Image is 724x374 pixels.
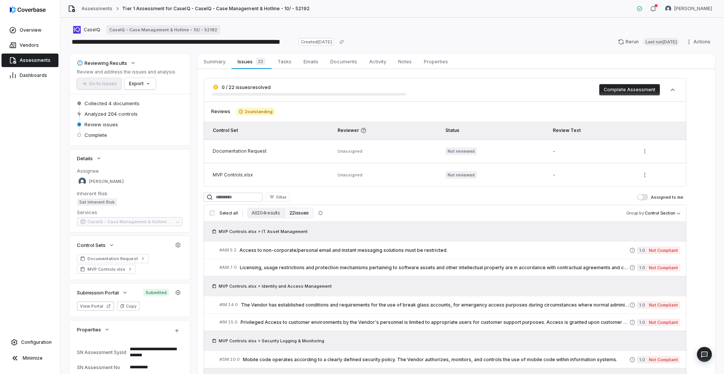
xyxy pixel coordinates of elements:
span: 1.0 [637,301,647,309]
span: Reviewer [337,127,436,133]
span: Group by [626,210,644,216]
a: Configuration [3,336,57,349]
a: Overview [2,23,58,37]
span: Submission Portal [77,289,119,296]
a: Vendors [2,38,58,52]
span: 0 / 22 issues resolved [222,84,271,90]
span: Tier 1 Assessment for CaseIQ - CaseIQ - Case Management & Hotline - 10/ - 52192 [122,6,309,12]
dt: Assignee [77,167,183,174]
div: MVP Controls.xlsx [213,172,328,178]
span: Not Compliant [647,356,680,363]
span: [PERSON_NAME] [89,179,124,184]
span: Tasks [275,57,295,66]
span: 1.0 [637,247,647,254]
a: #AM.7.0Licensing, usage restrictions and protection mechanisms pertaining to software assets and ... [219,259,680,276]
span: MVP Controls.xlsx [87,266,125,272]
span: Issues [235,56,268,67]
span: Properties [77,326,101,333]
button: Control Sets [75,238,117,252]
span: Not reviewed [445,171,477,179]
span: Unassigned [337,172,362,178]
span: Status [445,127,459,133]
span: CaseIQ [84,27,100,33]
label: Assigned to me [637,194,683,200]
span: Control Sets [77,242,106,248]
span: Overview [20,27,41,33]
a: CaseIQ - Case Management & Hotline - 10/ - 52192 [106,25,220,34]
div: SN Assessment No [77,365,127,370]
span: Notes [395,57,415,66]
div: Documentation Request [213,148,328,154]
span: [PERSON_NAME] [674,6,712,12]
span: Control Set [213,127,238,133]
span: Set Inherent Risk [77,198,117,206]
dt: Services [77,209,183,216]
span: Emails [301,57,321,66]
span: Analyzed 204 controls [84,110,138,117]
span: Review Text [553,127,581,133]
span: Select all [219,210,238,216]
span: Created [DATE] [299,38,334,46]
span: Filter [276,195,287,200]
span: Reviews [211,109,230,115]
span: Summary [201,57,229,66]
img: Samuel Folarin avatar [665,6,671,12]
button: Samuel Folarin avatar[PERSON_NAME] [661,3,716,14]
a: #IM.15.0Privileged Access to customer environments by the Vendor's personnel is limited to approp... [219,314,680,331]
span: Activity [366,57,389,66]
span: Last run [DATE] [643,38,679,46]
span: Documents [327,57,360,66]
span: # IM.14.0 [219,302,238,308]
p: Review and address the issues and analysis [77,69,175,75]
span: MVP Controls.xlsx > Security Logging & Monitoring [219,338,324,344]
a: Assessments [2,54,58,67]
img: Samuel Folarin avatar [78,178,86,185]
button: Complete Assessment [599,84,660,95]
span: MVP Controls.xlsx > Identity and Access Management [219,283,332,289]
span: MVP Controls.xlsx > IT Asset Management [219,228,308,235]
span: # AM.5.2 [219,247,236,253]
div: - [553,172,630,178]
div: SN Assessment SysId [77,349,127,355]
button: Filter [265,193,290,202]
span: # IM.15.0 [219,319,238,325]
button: Copy [117,302,140,311]
span: Properties [421,57,451,66]
span: # AM.7.0 [219,265,237,270]
button: View Portal [77,302,114,311]
button: Copy link [335,35,348,49]
span: 1.0 [637,356,647,363]
span: Licensing, usage restrictions and protection mechanisms pertaining to software assets and other i... [240,265,629,271]
span: Not Compliant [647,319,680,326]
span: Documentation Request [87,256,138,262]
button: RerunLast run[DATE] [614,36,684,48]
span: Dashboards [20,72,47,78]
button: Reviewing Results [75,56,138,70]
span: Not Compliant [647,247,680,254]
button: All 204 results [247,208,284,218]
div: Reviewing Results [77,60,127,66]
button: Submission Portal [75,286,130,299]
span: Minimize [23,355,43,361]
span: Privileged Access to customer environments by the Vendor's personnel is limited to appropriate us... [241,319,629,325]
span: 1.0 [637,319,647,326]
a: #IM.14.0The Vendor has established conditions and requirements for the use of break glass account... [219,296,680,313]
span: Mobile code operates according to a clearly defined security policy. The Vendor authorizes, monit... [243,357,629,363]
span: Vendors [20,42,39,48]
button: 22 issues [285,208,313,218]
span: 1.0 [637,264,647,271]
span: Complete [84,132,107,138]
span: Configuration [21,339,52,345]
span: Not Compliant [647,301,680,309]
button: Properties [75,323,112,336]
a: #SM.10.0Mobile code operates according to a clearly defined security policy. The Vendor authorize... [219,351,680,368]
span: 22 [256,58,265,65]
span: 2 outstanding [236,108,275,115]
span: # SM.10.0 [219,357,240,362]
a: Documentation Request [77,254,149,263]
span: Access to non-corporate/personal email and instant messaging solutions must be restricted. [239,247,629,253]
button: Minimize [3,351,57,366]
button: Export [124,78,156,89]
dt: Inherent Risk [77,190,183,197]
span: Collected 4 documents [84,100,140,107]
